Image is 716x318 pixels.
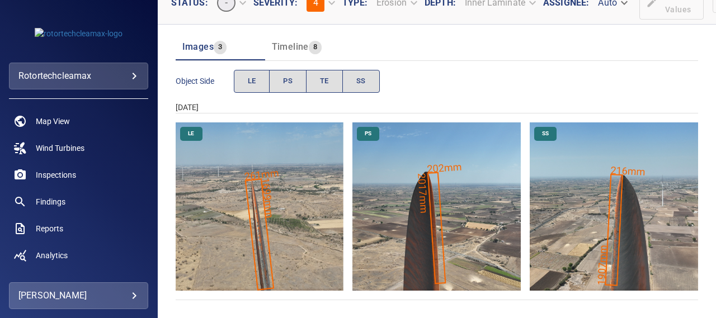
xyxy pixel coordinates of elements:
[18,67,139,85] div: rotortechcleamax
[320,75,329,88] span: TE
[272,41,309,52] span: Timeline
[214,41,227,54] span: 3
[36,169,76,181] span: Inspections
[9,135,148,162] a: windturbines noActive
[181,130,201,137] span: LE
[356,75,366,88] span: SS
[176,122,344,291] img: Pipaliya/KD04/2025-03-15-1/2025-03-15-1/image22wp22.jpg
[36,196,65,207] span: Findings
[36,116,70,127] span: Map View
[9,162,148,188] a: inspections noActive
[9,188,148,215] a: findings noActive
[9,108,148,135] a: map noActive
[9,215,148,242] a: reports noActive
[36,223,63,234] span: Reports
[234,70,380,93] div: objectSide
[306,70,343,93] button: TE
[530,122,698,291] img: Pipaliya/KD04/2025-03-15-1/2025-03-15-1/image68wp68.jpg
[535,130,555,137] span: SS
[283,75,293,88] span: PS
[36,250,68,261] span: Analytics
[36,143,84,154] span: Wind Turbines
[234,70,270,93] button: LE
[35,28,123,39] img: rotortechcleamax-logo
[248,75,256,88] span: LE
[309,41,322,54] span: 8
[358,130,378,137] span: PS
[176,75,234,87] span: Object Side
[342,70,380,93] button: SS
[9,269,148,296] a: repairs noActive
[9,242,148,269] a: analytics noActive
[352,122,521,291] img: Pipaliya/KD04/2025-03-15-1/2025-03-15-1/image45wp45.jpg
[176,102,698,113] div: [DATE]
[18,287,139,305] div: [PERSON_NAME]
[9,63,148,89] div: rotortechcleamax
[182,41,214,52] span: Images
[269,70,307,93] button: PS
